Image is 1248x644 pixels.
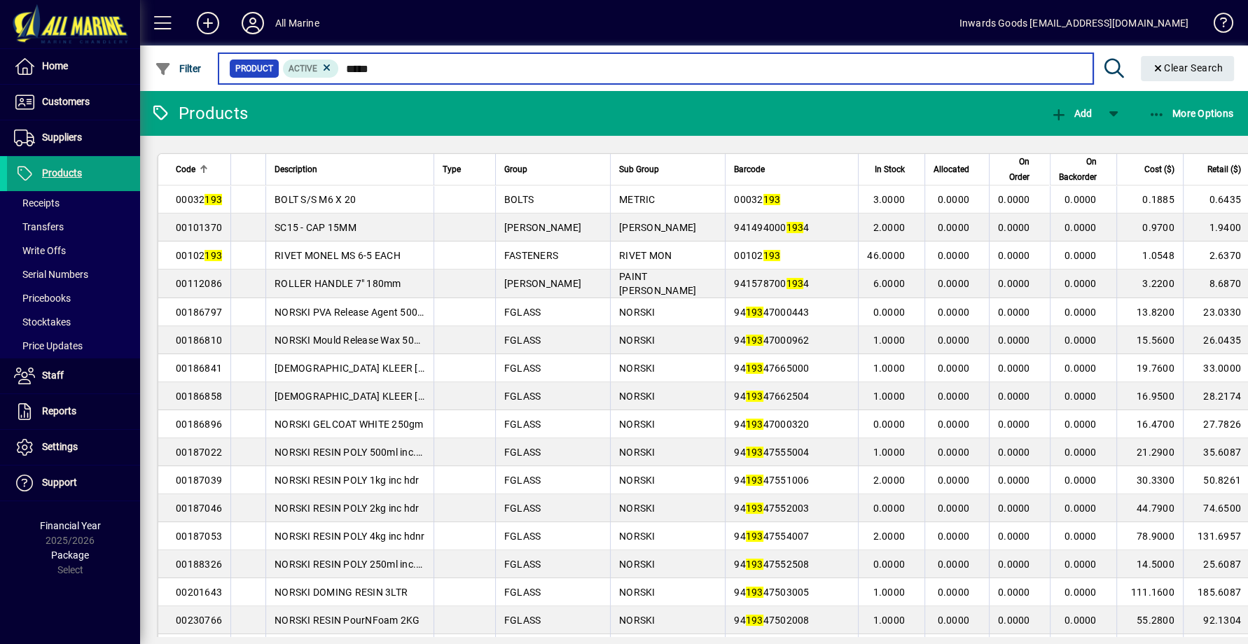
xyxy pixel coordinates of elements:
td: 3.2200 [1116,269,1183,298]
span: 0.0000 [938,503,970,514]
a: Customers [7,85,140,120]
a: Reports [7,394,140,429]
span: 0.0000 [1065,587,1097,598]
span: 00101370 [176,222,222,233]
span: Product [235,62,273,76]
span: [PERSON_NAME] [504,278,581,289]
span: 0.0000 [998,250,1030,261]
span: 941578700 4 [734,278,809,289]
span: NORSKI RESIN PourNFoam 2KG [275,615,420,626]
span: 00032 [176,194,222,205]
span: 00187039 [176,475,222,486]
span: 1.0000 [873,587,906,598]
span: NORSKI RESIN POLY 1kg inc hdr [275,475,419,486]
em: 193 [204,194,222,205]
span: 00032 [734,194,780,205]
span: ROLLER HANDLE 7" 180mm [275,278,401,289]
span: 00186797 [176,307,222,318]
span: 0.0000 [998,391,1030,402]
a: Knowledge Base [1202,3,1230,48]
span: On Order [998,154,1030,185]
span: BOLT S/S M6 X 20 [275,194,356,205]
span: Customers [42,96,90,107]
td: 16.9500 [1116,382,1183,410]
span: Write Offs [14,245,66,256]
em: 193 [786,278,804,289]
span: [PERSON_NAME] [619,222,696,233]
td: 55.2800 [1116,606,1183,634]
span: 1.0000 [873,447,906,458]
em: 193 [786,222,804,233]
span: Settings [42,441,78,452]
span: 0.0000 [1065,363,1097,374]
span: Staff [42,370,64,381]
mat-chip: Activation Status: Active [283,59,339,78]
span: 00186810 [176,335,222,346]
div: Type [443,162,487,177]
em: 193 [746,419,763,430]
div: Inwards Goods [EMAIL_ADDRESS][DOMAIN_NAME] [959,12,1188,34]
span: PAINT [PERSON_NAME] [619,271,696,296]
span: 2.0000 [873,531,906,542]
span: Transfers [14,221,64,232]
td: 14.5000 [1116,550,1183,578]
span: 0.0000 [1065,391,1097,402]
span: 00102 [734,250,780,261]
span: FGLASS [504,531,541,542]
td: 1.0548 [1116,241,1183,269]
span: NORSKI [619,503,656,514]
em: 193 [746,307,763,318]
span: 0.0000 [998,475,1030,486]
span: NORSKI RESIN POLY 2kg inc hdr [275,503,419,514]
span: 94 47552003 [734,503,809,514]
em: 193 [746,475,763,486]
span: 2.0000 [873,222,906,233]
em: 193 [746,615,763,626]
em: 193 [746,335,763,346]
span: 0.0000 [1065,531,1097,542]
a: Home [7,49,140,84]
span: Stocktakes [14,316,71,328]
span: 1.0000 [873,363,906,374]
span: [PERSON_NAME] [504,222,581,233]
span: On Backorder [1059,154,1097,185]
span: Active [289,64,317,73]
span: Retail ($) [1207,162,1241,177]
span: Allocated [934,162,969,177]
span: Financial Year [40,520,101,531]
span: Group [504,162,527,177]
em: 193 [746,447,763,458]
a: Receipts [7,191,140,215]
span: 0.0000 [938,363,970,374]
span: SC15 - CAP 15MM [275,222,356,233]
span: NORSKI [619,447,656,458]
button: Filter [151,56,205,81]
div: Group [504,162,602,177]
div: Products [151,102,248,125]
span: 94 47552508 [734,559,809,570]
span: 00188326 [176,559,222,570]
span: 0.0000 [1065,615,1097,626]
td: 15.5600 [1116,326,1183,354]
span: 1.0000 [873,391,906,402]
a: Settings [7,430,140,465]
span: 00187022 [176,447,222,458]
span: Description [275,162,317,177]
span: 94 47554007 [734,531,809,542]
span: 46.0000 [867,250,905,261]
td: 21.2900 [1116,438,1183,466]
span: 0.0000 [998,587,1030,598]
span: NORSKI [619,475,656,486]
span: NORSKI GELCOAT WHITE 250gm [275,419,424,430]
span: 0.0000 [1065,278,1097,289]
span: Serial Numbers [14,269,88,280]
span: 0.0000 [998,447,1030,458]
span: RIVET MON [619,250,672,261]
span: 0.0000 [1065,194,1097,205]
span: NORSKI [619,615,656,626]
span: 0.0000 [998,503,1030,514]
span: 3.0000 [873,194,906,205]
span: 0.0000 [938,559,970,570]
span: 0.0000 [998,559,1030,570]
span: NORSKI RESIN POLY 250ml inc.hdr [275,559,431,570]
